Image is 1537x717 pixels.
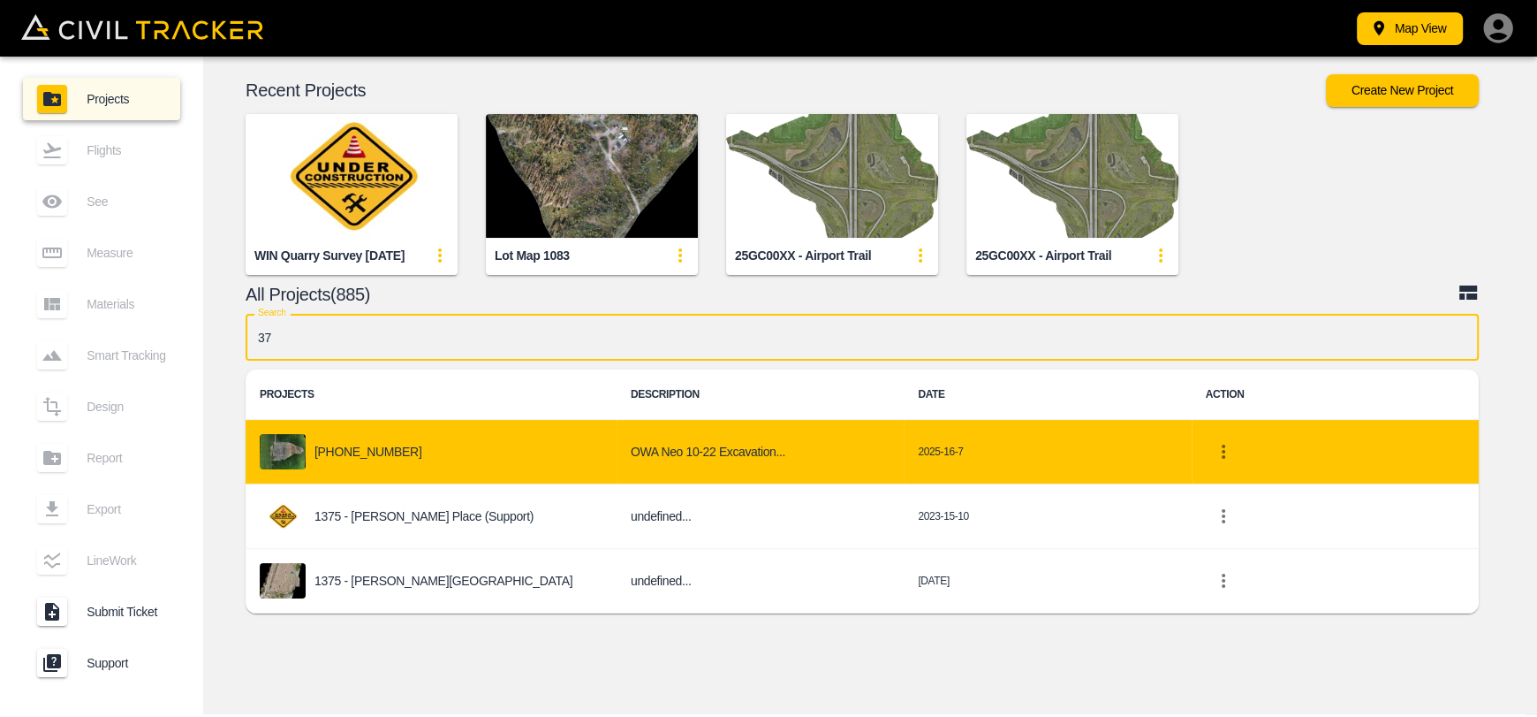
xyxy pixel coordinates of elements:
[662,238,698,273] button: update-card-details
[314,509,534,523] p: 1375 - [PERSON_NAME] Place (Support)
[21,14,263,39] img: Civil Tracker
[260,563,306,599] img: project-image
[904,549,1191,614] td: [DATE]
[87,656,166,670] span: Support
[246,370,1479,614] table: project-list-table
[631,441,890,463] h6: OWA Neo 10-22 Excavation
[260,499,306,534] img: project-image
[975,248,1111,264] div: 25GC00XX - Airport Trail
[495,248,570,264] div: Lot Map 1083
[87,92,166,106] span: Projects
[1143,238,1178,273] button: update-card-details
[246,114,458,238] img: WIN Quarry Survey August 26 2025
[422,238,458,273] button: update-card-details
[254,248,405,264] div: WIN Quarry Survey [DATE]
[617,370,904,420] th: DESCRIPTION
[735,248,871,264] div: 25GC00XX - Airport Trail
[246,370,617,420] th: PROJECTS
[726,114,938,238] img: 25GC00XX - Airport Trail
[87,605,166,619] span: Submit Ticket
[903,238,938,273] button: update-card-details
[314,574,572,588] p: 1375 - [PERSON_NAME][GEOGRAPHIC_DATA]
[904,484,1191,549] td: 2023-15-10
[314,445,421,459] p: [PHONE_NUMBER]
[1357,12,1463,45] button: Map View
[260,434,306,469] img: project-image
[631,570,890,592] h6: undefined...
[246,83,1326,97] p: Recent Projects
[23,591,180,633] a: Submit Ticket
[23,78,180,120] a: Projects
[904,370,1191,420] th: DATE
[23,642,180,684] a: Support
[631,506,890,528] h6: undefined...
[1192,370,1479,420] th: ACTION
[904,420,1191,484] td: 2025-16-7
[966,114,1178,238] img: 25GC00XX - Airport Trail
[246,287,1457,301] p: All Projects(885)
[1326,74,1479,107] button: Create New Project
[486,114,698,238] img: Lot Map 1083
